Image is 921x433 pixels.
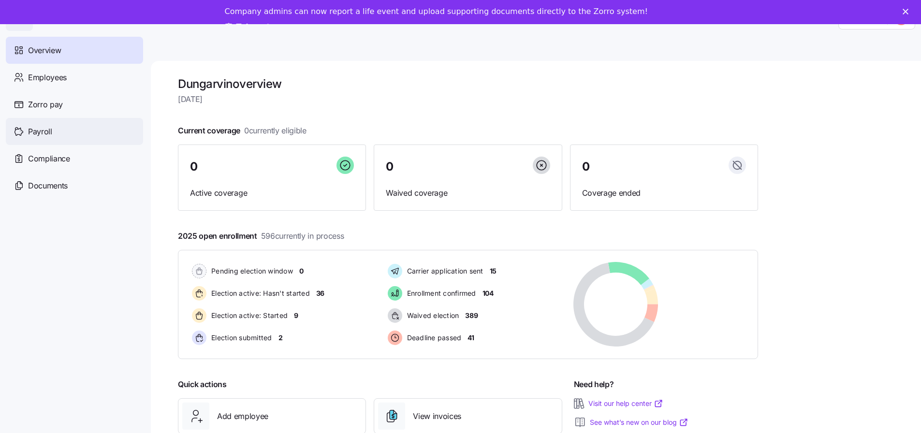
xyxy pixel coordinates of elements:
span: 9 [294,311,298,320]
span: 0 currently eligible [244,125,307,137]
span: Coverage ended [582,187,746,199]
a: Documents [6,172,143,199]
span: [DATE] [178,93,758,105]
a: Employees [6,64,143,91]
span: Zorro pay [28,99,63,111]
span: 0 [299,266,304,276]
span: 596 currently in process [261,230,344,242]
a: Payroll [6,118,143,145]
span: Payroll [28,126,52,138]
a: Zorro pay [6,91,143,118]
h1: Dungarvin overview [178,76,758,91]
span: Compliance [28,153,70,165]
span: 36 [316,289,324,298]
span: Carrier application sent [404,266,483,276]
span: 389 [465,311,478,320]
a: Visit our help center [588,399,663,408]
span: Overview [28,44,61,57]
a: See what’s new on our blog [590,418,688,427]
span: 104 [482,289,494,298]
div: Close [903,9,912,14]
span: Need help? [574,378,614,390]
span: Current coverage [178,125,307,137]
div: Company admins can now report a life event and upload supporting documents directly to the Zorro ... [225,7,648,16]
span: Employees [28,72,67,84]
span: Pending election window [208,266,293,276]
span: Election submitted [208,333,272,343]
span: Deadline passed [404,333,462,343]
span: 15 [490,266,497,276]
a: Take a tour [225,22,285,33]
span: Election active: Hasn't started [208,289,310,298]
span: Documents [28,180,68,192]
span: Election active: Started [208,311,288,320]
span: 2025 open enrollment [178,230,344,242]
a: Overview [6,37,143,64]
span: Waived coverage [386,187,550,199]
span: Enrollment confirmed [404,289,476,298]
span: Quick actions [178,378,227,390]
span: 0 [582,161,590,173]
span: View invoices [413,410,461,422]
span: 0 [386,161,394,173]
a: Compliance [6,145,143,172]
span: 2 [278,333,283,343]
span: 0 [190,161,198,173]
span: Waived election [404,311,459,320]
span: Add employee [217,410,268,422]
span: 41 [468,333,474,343]
span: Active coverage [190,187,354,199]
